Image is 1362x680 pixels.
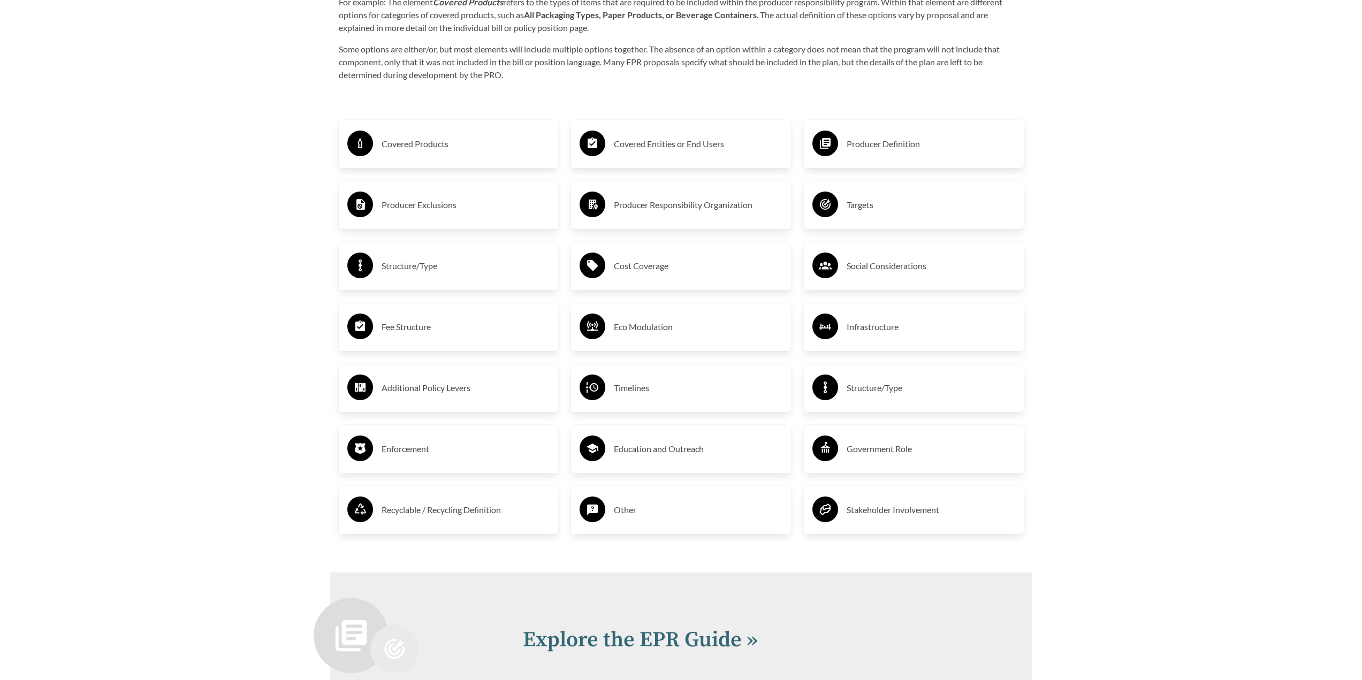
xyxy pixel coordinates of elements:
h3: Covered Entities or End Users [614,135,782,152]
h3: Other [614,501,782,518]
h3: Producer Definition [847,135,1015,152]
h3: Additional Policy Levers [382,379,550,396]
h3: Cost Coverage [614,257,782,274]
h3: Eco Modulation [614,318,782,335]
h3: Producer Exclusions [382,196,550,213]
h3: Government Role [847,440,1015,457]
h3: Stakeholder Involvement [847,501,1015,518]
h3: Social Considerations [847,257,1015,274]
h3: Fee Structure [382,318,550,335]
h3: Structure/Type [847,379,1015,396]
strong: All Packaging Types, Paper Products, or Beverage Containers [524,10,757,20]
h3: Education and Outreach [614,440,782,457]
h3: Enforcement [382,440,550,457]
h3: Covered Products [382,135,550,152]
h3: Recyclable / Recycling Definition [382,501,550,518]
a: Explore the EPR Guide » [523,626,758,653]
h3: Targets [847,196,1015,213]
p: Some options are either/or, but most elements will include multiple options together. The absence... [339,43,1024,81]
h3: Structure/Type [382,257,550,274]
h3: Producer Responsibility Organization [614,196,782,213]
h3: Infrastructure [847,318,1015,335]
h3: Timelines [614,379,782,396]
